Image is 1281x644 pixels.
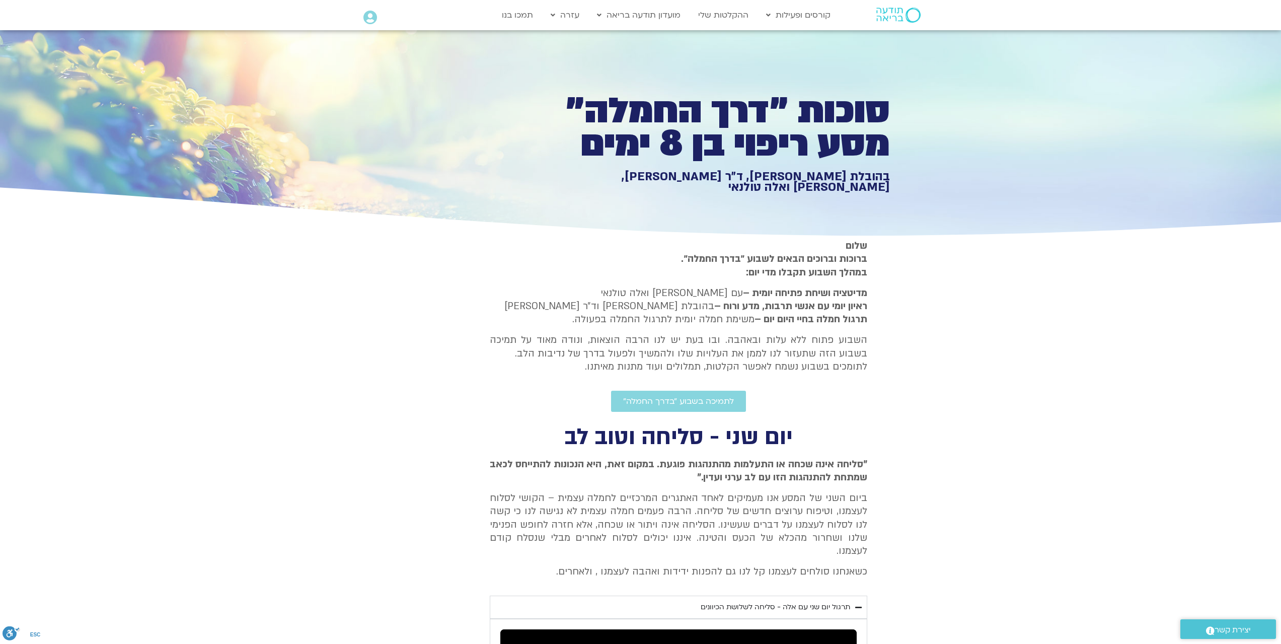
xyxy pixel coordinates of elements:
div: תרגול יום שני עם אלה - סליחה לשלושת הכיוונים [701,601,850,613]
a: תמכו בנו [497,6,538,25]
a: יצירת קשר [1180,619,1276,639]
span: "סליחה אינה שכחה או התעלמות מהתנהגות פוגעת. במקום זאת, היא הנכונות להתייחס לכאב שמתחת להתנהגות הז... [490,458,867,484]
a: ההקלטות שלי [693,6,753,25]
h1: סוכות ״דרך החמלה״ מסע ריפוי בן 8 ימים [541,95,890,161]
img: תודעה בריאה [876,8,921,23]
span: לתמיכה בשבוע ״בדרך החמלה״ [623,397,734,406]
strong: שלום [846,239,867,252]
summary: תרגול יום שני עם אלה - סליחה לשלושת הכיוונים [490,596,867,619]
a: קורסים ופעילות [761,6,836,25]
b: ראיון יומי עם אנשי תרבות, מדע ורוח – [714,300,867,313]
h2: יום שני - סליחה וטוב לב [490,427,867,448]
p: השבוע פתוח ללא עלות ובאהבה. ובו בעת יש לנו הרבה הוצאות, ונודה מאוד על תמיכה בשבוע הזה שתעזור לנו ... [490,333,867,373]
a: עזרה [546,6,584,25]
a: לתמיכה בשבוע ״בדרך החמלה״ [611,391,746,412]
b: תרגול חמלה בחיי היום יום – [755,313,867,326]
strong: ברוכות וברוכים הבאים לשבוע ״בדרך החמלה״. במהלך השבוע תקבלו מדי יום: [681,252,867,278]
p: כשאנחנו סולחים לעצמנו קל לנו גם להפנות ידידות ואהבה לעצמנו , ולאחרים. [490,565,867,578]
p: עם [PERSON_NAME] ואלה טולנאי בהובלת [PERSON_NAME] וד״ר [PERSON_NAME] משימת חמלה יומית לתרגול החמל... [490,287,867,326]
h1: בהובלת [PERSON_NAME], ד״ר [PERSON_NAME], [PERSON_NAME] ואלה טולנאי [541,171,890,193]
span: יצירת קשר [1215,623,1251,637]
strong: מדיטציה ושיחת פתיחה יומית – [743,287,867,300]
span: ביום השני של המסע אנו מעמיקים לאחד האתגרים המרכזיים לחמלה עצמית – הקושי לסלוח לעצמנו, וטיפוח ערוצ... [490,491,867,558]
a: מועדון תודעה בריאה [592,6,686,25]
